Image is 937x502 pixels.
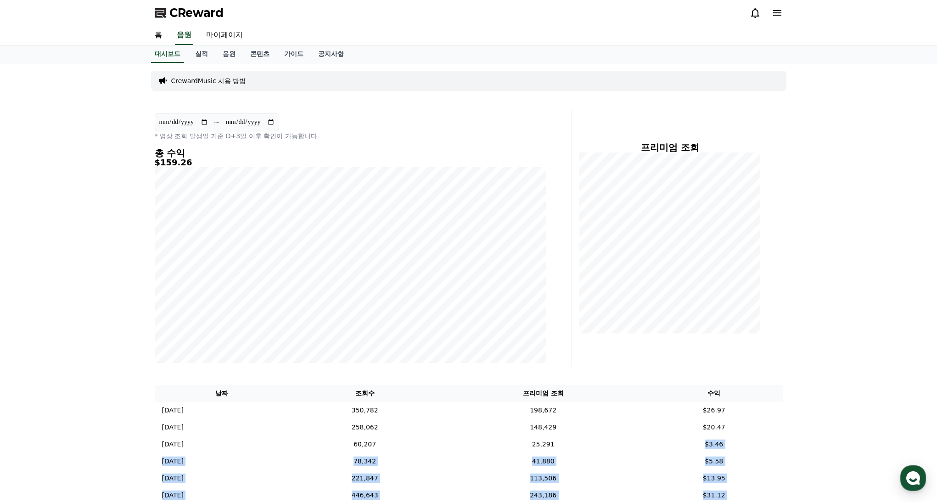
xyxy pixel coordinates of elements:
[441,419,645,436] td: 148,429
[151,45,184,63] a: 대시보드
[441,453,645,470] td: 41,880
[441,385,645,402] th: 프리미엄 조회
[155,131,546,141] p: * 영상 조회 발생일 기준 D+3일 이후 확인이 가능합니다.
[188,45,215,63] a: 실적
[441,470,645,487] td: 113,506
[289,385,441,402] th: 조회수
[289,453,441,470] td: 78,342
[162,474,184,483] p: [DATE]
[214,117,220,128] p: ~
[199,26,250,45] a: 마이페이지
[289,436,441,453] td: 60,207
[162,423,184,432] p: [DATE]
[171,76,246,85] a: CrewardMusic 사용 방법
[3,291,61,314] a: Home
[441,402,645,419] td: 198,672
[61,291,118,314] a: Messages
[118,291,176,314] a: Settings
[645,453,783,470] td: $5.58
[289,419,441,436] td: 258,062
[215,45,243,63] a: 음원
[311,45,351,63] a: 공지사항
[645,402,783,419] td: $26.97
[155,6,224,20] a: CReward
[155,148,546,158] h4: 총 수익
[162,440,184,449] p: [DATE]
[162,406,184,415] p: [DATE]
[277,45,311,63] a: 가이드
[289,470,441,487] td: 221,847
[243,45,277,63] a: 콘텐츠
[645,419,783,436] td: $20.47
[155,385,289,402] th: 날짜
[23,305,39,312] span: Home
[162,457,184,466] p: [DATE]
[155,158,546,167] h5: $159.26
[645,470,783,487] td: $13.95
[441,436,645,453] td: 25,291
[147,26,169,45] a: 홈
[136,305,158,312] span: Settings
[76,305,103,313] span: Messages
[579,142,761,152] h4: 프리미엄 조회
[645,385,783,402] th: 수익
[175,26,193,45] a: 음원
[162,491,184,500] p: [DATE]
[169,6,224,20] span: CReward
[645,436,783,453] td: $3.46
[289,402,441,419] td: 350,782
